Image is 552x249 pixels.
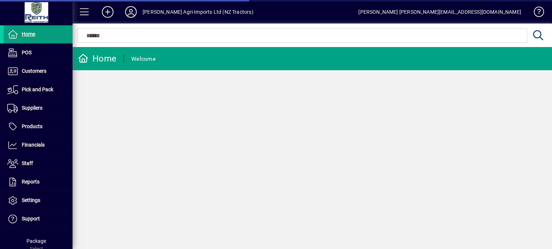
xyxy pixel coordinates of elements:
[4,62,73,80] a: Customers
[143,6,254,18] div: [PERSON_NAME] Agri-Imports Ltd (NZ Tractors)
[4,173,73,191] a: Reports
[22,31,35,37] span: Home
[4,210,73,228] a: Support
[4,44,73,62] a: POS
[4,191,73,210] a: Settings
[119,5,143,18] button: Profile
[96,5,119,18] button: Add
[26,238,46,244] span: Package
[22,142,45,148] span: Financials
[4,81,73,99] a: Pick and Pack
[22,50,32,55] span: POS
[22,123,42,129] span: Products
[131,53,156,65] div: Welcome
[22,197,40,203] span: Settings
[22,68,46,74] span: Customers
[4,155,73,173] a: Staff
[358,6,521,18] div: [PERSON_NAME] [PERSON_NAME][EMAIL_ADDRESS][DOMAIN_NAME]
[4,118,73,136] a: Products
[528,1,543,25] a: Knowledge Base
[78,53,116,64] div: Home
[22,86,53,92] span: Pick and Pack
[22,179,40,185] span: Reports
[22,160,33,166] span: Staff
[4,99,73,117] a: Suppliers
[22,105,42,111] span: Suppliers
[22,216,40,221] span: Support
[4,136,73,154] a: Financials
